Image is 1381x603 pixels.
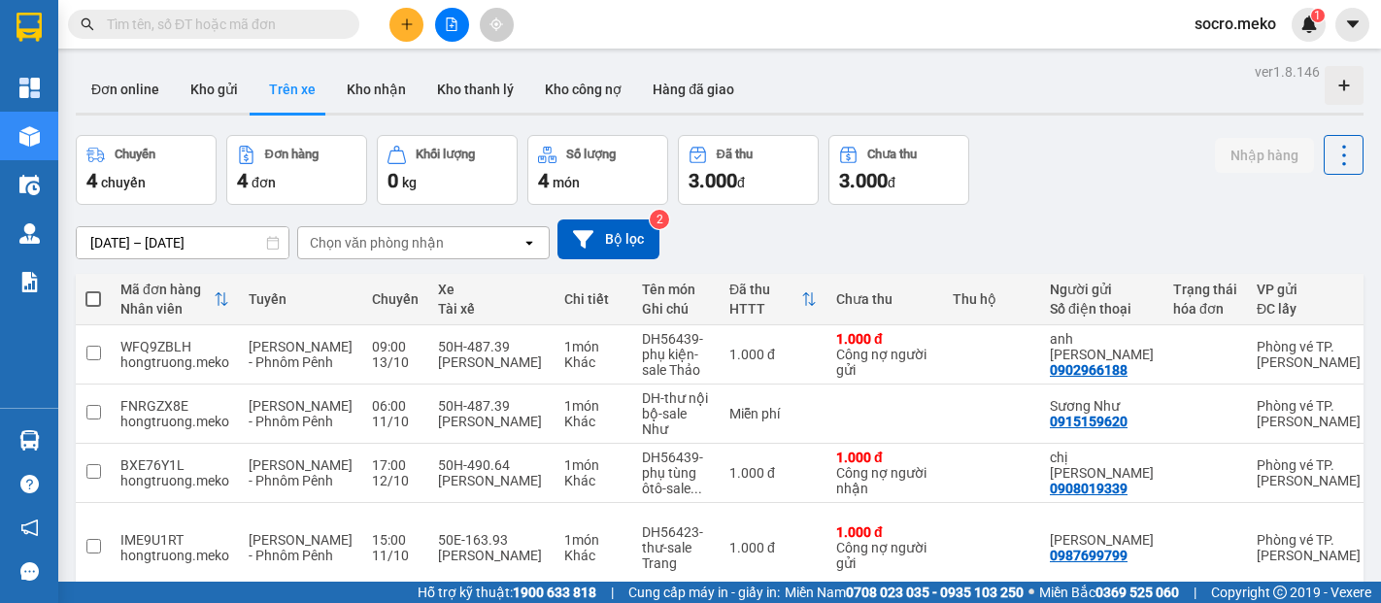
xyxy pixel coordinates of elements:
span: [PERSON_NAME] - Phnôm Pênh [249,398,353,429]
div: FNRGZX8E [120,398,229,414]
button: Đơn hàng4đơn [226,135,367,205]
div: Tài xế [438,301,545,317]
div: Trạng thái [1173,282,1237,297]
img: logo-vxr [17,13,42,42]
div: hongtruong.meko [120,354,229,370]
div: 50E-163.93 [438,532,545,548]
button: Hàng đã giao [637,66,750,113]
div: Tên món [642,282,710,297]
div: DH56439-phụ tùng ôtô-sale thảo [642,450,710,496]
span: 0 [387,169,398,192]
button: plus [389,8,423,42]
div: 09:00 [372,339,419,354]
div: Chưa thu [867,148,917,161]
span: 1 [1314,9,1321,22]
div: 1.000 đ [729,347,817,362]
div: ver 1.8.146 [1255,61,1320,83]
div: hongtruong.meko [120,414,229,429]
button: Kho thanh lý [421,66,529,113]
div: Công nợ người gửi [836,540,933,571]
div: VP gửi [1257,282,1367,297]
button: Trên xe [253,66,331,113]
button: file-add [435,8,469,42]
div: 1.000 đ [836,524,933,540]
div: Công nợ người nhận [836,465,933,496]
span: [PERSON_NAME] - Phnôm Pênh [249,457,353,488]
div: 0908019339 [1050,481,1128,496]
button: Nhập hàng [1215,138,1314,173]
span: file-add [445,17,458,31]
span: món [553,175,580,190]
div: Chuyến [372,291,419,307]
button: caret-down [1335,8,1369,42]
div: Sương Như [1050,398,1154,414]
span: | [1194,582,1196,603]
div: BXE76Y1L [120,457,229,473]
th: Toggle SortBy [720,274,826,325]
div: Số lượng [566,148,616,161]
strong: 0369 525 060 [1095,585,1179,600]
div: 1 món [564,457,623,473]
div: Anh Sơn [1050,532,1154,548]
div: Thu hộ [953,291,1030,307]
span: 4 [538,169,549,192]
div: Ghi chú [642,301,710,317]
span: 4 [86,169,97,192]
div: [PERSON_NAME] [438,473,545,488]
img: solution-icon [19,272,40,292]
div: Tuyến [249,291,353,307]
img: warehouse-icon [19,126,40,147]
strong: 1900 633 818 [513,585,596,600]
div: 11/10 [372,414,419,429]
img: warehouse-icon [19,223,40,244]
span: notification [20,519,39,537]
div: Khác [564,414,623,429]
div: 06:00 [372,398,419,414]
div: IME9U1RT [120,532,229,548]
div: Chuyến [115,148,155,161]
div: hongtruong.meko [120,548,229,563]
div: Chọn văn phòng nhận [310,233,444,252]
div: Số điện thoại [1050,301,1154,317]
span: đ [888,175,895,190]
div: Chi tiết [564,291,623,307]
div: 0902966188 [1050,362,1128,378]
span: Cung cấp máy in - giấy in: [628,582,780,603]
div: Khác [564,354,623,370]
button: Đơn online [76,66,175,113]
span: socro.meko [1179,12,1292,36]
span: [PERSON_NAME] - Phnôm Pênh [249,532,353,563]
div: anh Cường Vũ [1050,331,1154,362]
div: Khác [564,548,623,563]
span: caret-down [1344,16,1362,33]
div: Đơn hàng [265,148,319,161]
svg: open [522,235,537,251]
button: aim [480,8,514,42]
div: chị Minh Thảo [1050,450,1154,481]
div: 11/10 [372,548,419,563]
span: Hỗ trợ kỹ thuật: [418,582,596,603]
span: copyright [1273,586,1287,599]
div: 0987699799 [1050,548,1128,563]
div: [PERSON_NAME] [438,548,545,563]
div: Đã thu [729,282,801,297]
span: ⚪️ [1028,588,1034,596]
span: kg [402,175,417,190]
sup: 2 [650,210,669,229]
sup: 1 [1311,9,1325,22]
div: Chưa thu [836,291,933,307]
span: chuyến [101,175,146,190]
button: Khối lượng0kg [377,135,518,205]
input: Select a date range. [77,227,288,258]
button: Kho nhận [331,66,421,113]
button: Bộ lọc [557,219,659,259]
div: Nhân viên [120,301,214,317]
span: 4 [237,169,248,192]
div: 12/10 [372,473,419,488]
div: DH-thư nội bộ-sale Như [642,390,710,437]
span: 3.000 [839,169,888,192]
span: question-circle [20,475,39,493]
button: Chuyến4chuyến [76,135,217,205]
div: 1.000 đ [836,331,933,347]
div: 1.000 đ [729,465,817,481]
